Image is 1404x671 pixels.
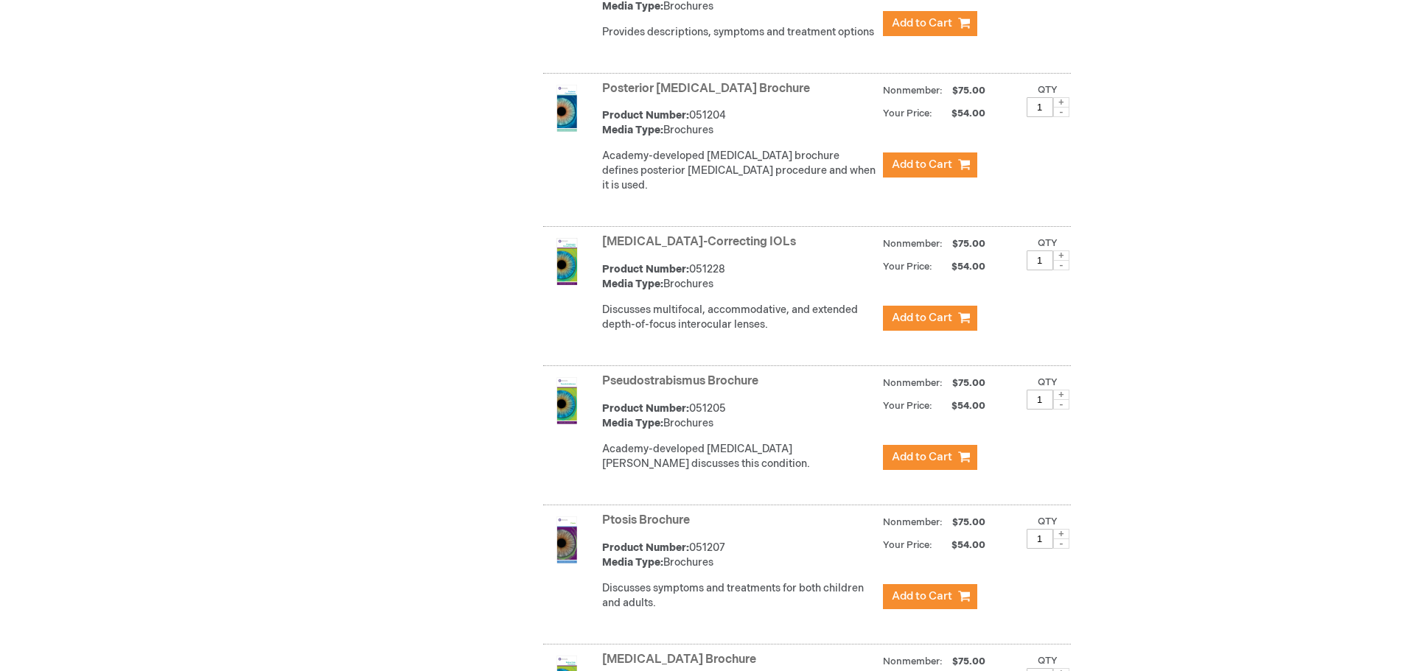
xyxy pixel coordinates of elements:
span: $75.00 [950,85,988,96]
strong: Nonmember: [883,653,943,671]
div: 051207 Brochures [602,541,876,570]
strong: Your Price: [883,108,932,119]
strong: Product Number: [602,541,689,554]
span: Add to Cart [892,311,952,325]
strong: Your Price: [883,261,932,273]
input: Qty [1027,250,1053,270]
div: Discusses symptoms and treatments for both children and adults. [602,581,876,611]
button: Add to Cart [883,445,977,470]
strong: Nonmember: [883,374,943,393]
img: Ptosis Brochure [543,516,590,563]
input: Qty [1027,390,1053,410]
span: Add to Cart [892,450,952,464]
div: Provides descriptions, symptoms and treatment options [602,25,876,40]
span: $75.00 [950,516,988,528]
span: $54.00 [935,400,988,412]
button: Add to Cart [883,584,977,609]
div: Discusses multifocal, accommodative, and extended depth-of-focus interocular lenses. [602,303,876,332]
span: $54.00 [935,261,988,273]
strong: Product Number: [602,109,689,122]
a: Pseudostrabismus Brochure [602,374,758,388]
strong: Your Price: [883,400,932,412]
img: Presbyopia-Correcting IOLs [543,238,590,285]
label: Qty [1038,376,1058,388]
strong: Media Type: [602,417,663,429]
span: $75.00 [950,377,988,389]
strong: Product Number: [602,263,689,275]
label: Qty [1038,84,1058,96]
img: Pseudostrabismus Brochure [543,377,590,424]
label: Qty [1038,655,1058,667]
strong: Media Type: [602,124,663,136]
strong: Nonmember: [883,235,943,253]
div: 051204 Brochures [602,108,876,138]
label: Qty [1038,516,1058,527]
button: Add to Cart [883,11,977,36]
span: $75.00 [950,656,988,667]
a: Posterior [MEDICAL_DATA] Brochure [602,82,810,96]
div: 051228 Brochures [602,262,876,292]
span: Add to Cart [892,158,952,172]
span: $75.00 [950,238,988,250]
strong: Nonmember: [883,513,943,532]
div: 051205 Brochures [602,401,876,431]
a: [MEDICAL_DATA]-Correcting IOLs [602,235,796,249]
strong: Product Number: [602,402,689,415]
a: [MEDICAL_DATA] Brochure [602,653,756,667]
span: $54.00 [935,539,988,551]
span: Add to Cart [892,16,952,30]
input: Qty [1027,529,1053,549]
span: Add to Cart [892,589,952,603]
strong: Media Type: [602,556,663,569]
button: Add to Cart [883,152,977,178]
input: Qty [1027,97,1053,117]
button: Add to Cart [883,306,977,331]
label: Qty [1038,237,1058,249]
img: Posterior Capsulotomy Brochure [543,85,590,132]
strong: Nonmember: [883,82,943,100]
div: Academy-developed [MEDICAL_DATA] [PERSON_NAME] discusses this condition. [602,442,876,471]
div: Academy-developed [MEDICAL_DATA] brochure defines posterior [MEDICAL_DATA] procedure and when it ... [602,149,876,193]
strong: Your Price: [883,539,932,551]
strong: Media Type: [602,278,663,290]
a: Ptosis Brochure [602,513,690,527]
span: $54.00 [935,108,988,119]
